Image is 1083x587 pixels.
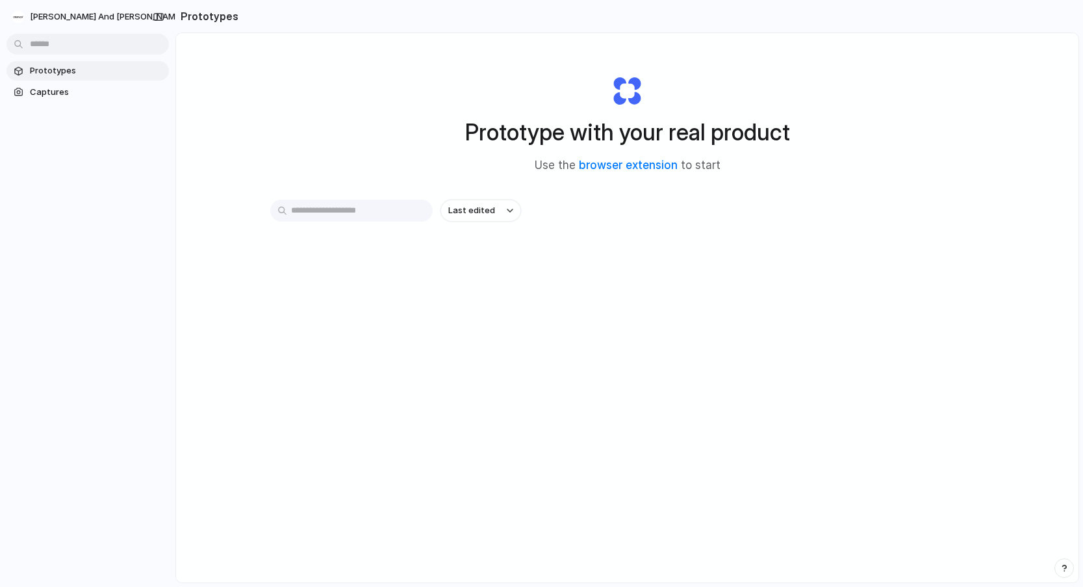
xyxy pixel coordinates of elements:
span: [PERSON_NAME] and [PERSON_NAME] [30,10,183,23]
a: browser extension [579,159,678,172]
span: Captures [30,86,164,99]
span: Prototypes [30,64,164,77]
span: Last edited [448,204,495,217]
h2: Prototypes [175,8,238,24]
a: Captures [6,83,169,102]
button: Last edited [440,200,521,222]
button: [PERSON_NAME] and [PERSON_NAME] [6,7,203,27]
a: Prototypes [6,61,169,81]
span: Use the to start [535,157,720,174]
h1: Prototype with your real product [465,115,790,150]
